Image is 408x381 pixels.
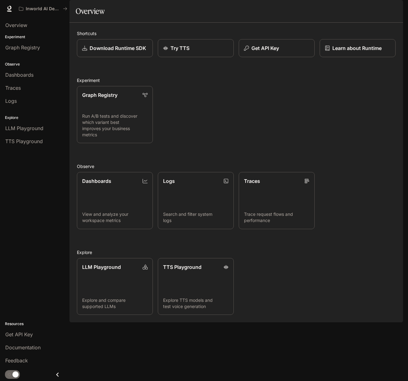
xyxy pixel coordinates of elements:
p: LLM Playground [82,263,121,271]
h2: Shortcuts [77,30,396,37]
p: Dashboards [82,177,111,185]
p: Download Runtime SDK [90,44,146,52]
p: Learn about Runtime [332,44,382,52]
h2: Observe [77,163,396,170]
a: Download Runtime SDK [77,39,153,57]
a: TracesTrace request flows and performance [239,172,315,229]
h2: Experiment [77,77,396,84]
a: LogsSearch and filter system logs [158,172,234,229]
button: Get API Key [239,39,315,57]
a: LLM PlaygroundExplore and compare supported LLMs [77,258,153,315]
p: Trace request flows and performance [244,211,309,224]
h1: Overview [76,5,104,17]
p: Get API Key [251,44,279,52]
a: Graph RegistryRun A/B tests and discover which variant best improves your business metrics [77,86,153,143]
p: Graph Registry [82,91,118,99]
p: View and analyze your workspace metrics [82,211,148,224]
p: Explore TTS models and test voice generation [163,297,228,310]
p: TTS Playground [163,263,202,271]
p: Inworld AI Demos [26,6,60,11]
h2: Explore [77,249,396,256]
p: Explore and compare supported LLMs [82,297,148,310]
a: TTS PlaygroundExplore TTS models and test voice generation [158,258,234,315]
p: Logs [163,177,175,185]
button: All workspaces [16,2,70,15]
a: DashboardsView and analyze your workspace metrics [77,172,153,229]
a: Try TTS [158,39,234,57]
p: Traces [244,177,260,185]
p: Try TTS [171,44,189,52]
p: Run A/B tests and discover which variant best improves your business metrics [82,113,148,138]
p: Search and filter system logs [163,211,228,224]
a: Learn about Runtime [320,39,396,57]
